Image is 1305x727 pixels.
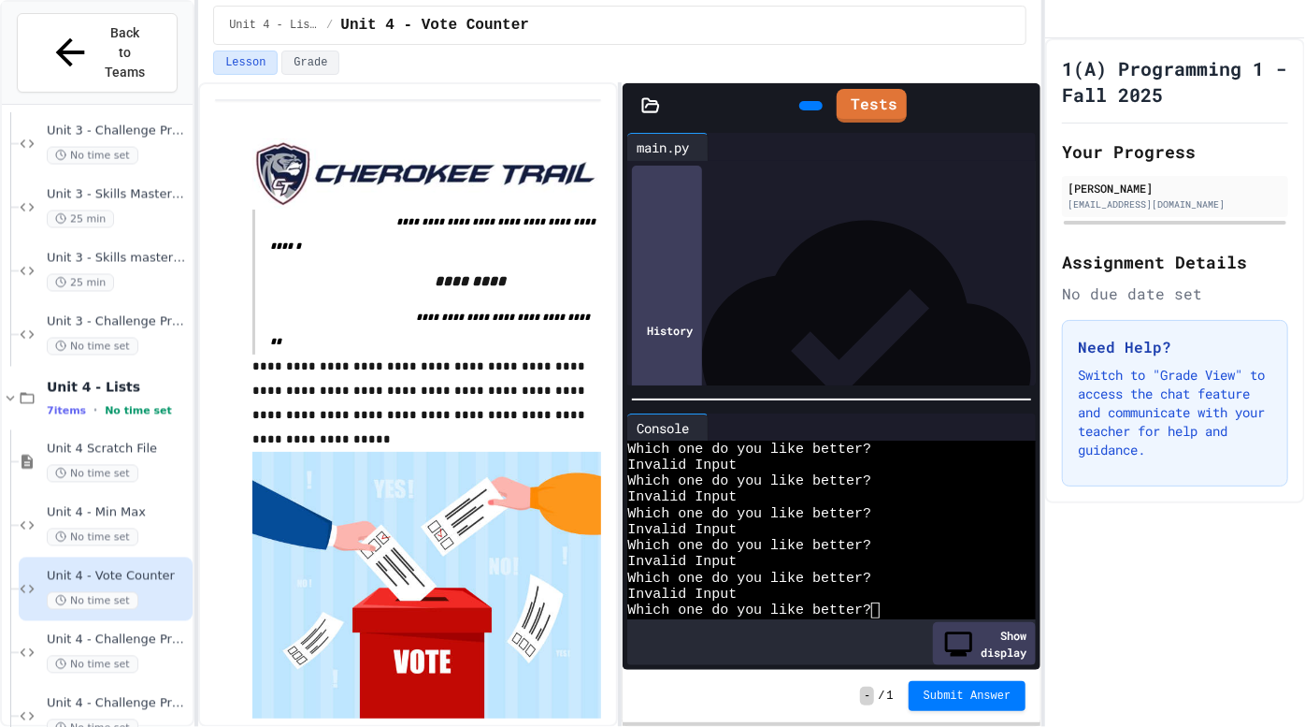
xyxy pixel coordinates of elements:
[47,314,189,330] span: Unit 3 - Challenge Project - 3 player Rock Paper Scissors
[47,442,189,458] span: Unit 4 Scratch File
[105,405,172,417] span: No time set
[47,465,138,483] span: No time set
[627,414,709,442] div: Console
[1062,138,1288,165] h2: Your Progress
[1062,249,1288,275] h2: Assignment Details
[627,473,871,489] span: Which one do you like better?
[627,554,737,570] span: Invalid Input
[47,251,189,267] span: Unit 3 - Skills mastery - Guess the Word
[17,13,178,93] button: Back to Teams
[627,571,871,587] span: Which one do you like better?
[627,138,698,157] div: main.py
[627,418,698,438] div: Console
[627,458,737,473] span: Invalid Input
[627,538,871,554] span: Which one do you like better?
[627,133,709,161] div: main.py
[47,696,189,712] span: Unit 4 - Challenge Projects - Quizlet - Even groups
[878,689,884,704] span: /
[326,18,333,33] span: /
[887,689,894,704] span: 1
[924,689,1011,704] span: Submit Answer
[229,18,319,33] span: Unit 4 - Lists
[1068,197,1283,211] div: [EMAIL_ADDRESS][DOMAIN_NAME]
[47,147,138,165] span: No time set
[1062,55,1288,108] h1: 1(A) Programming 1 - Fall 2025
[47,569,189,585] span: Unit 4 - Vote Counter
[1078,336,1272,358] h3: Need Help?
[47,124,189,139] span: Unit 3 - Challenge Project - 2 Player Guess the Number
[860,687,874,705] span: -
[627,522,737,538] span: Invalid Input
[47,187,189,203] span: Unit 3 - Skills Mastery - Counting
[47,379,189,396] span: Unit 4 - Lists
[47,529,138,546] span: No time set
[627,587,737,603] span: Invalid Input
[909,681,1026,711] button: Submit Answer
[627,489,737,505] span: Invalid Input
[47,405,86,417] span: 7 items
[47,632,189,648] span: Unit 4 - Challenge Project - Gimkit random name generator
[47,656,138,674] span: No time set
[627,442,871,458] span: Which one do you like better?
[1068,180,1283,196] div: [PERSON_NAME]
[627,603,871,618] span: Which one do you like better?
[1062,283,1288,305] div: No due date set
[47,338,138,356] span: No time set
[632,166,702,495] div: History
[281,51,339,75] button: Grade
[627,506,871,522] span: Which one do you like better?
[47,505,189,521] span: Unit 4 - Min Max
[213,51,278,75] button: Lesson
[47,274,114,292] span: 25 min
[103,23,147,82] span: Back to Teams
[47,211,114,228] span: 25 min
[47,592,138,610] span: No time set
[93,403,97,418] span: •
[933,622,1036,665] div: Show display
[340,14,529,36] span: Unit 4 - Vote Counter
[1078,366,1272,459] p: Switch to "Grade View" to access the chat feature and communicate with your teacher for help and ...
[837,89,907,123] a: Tests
